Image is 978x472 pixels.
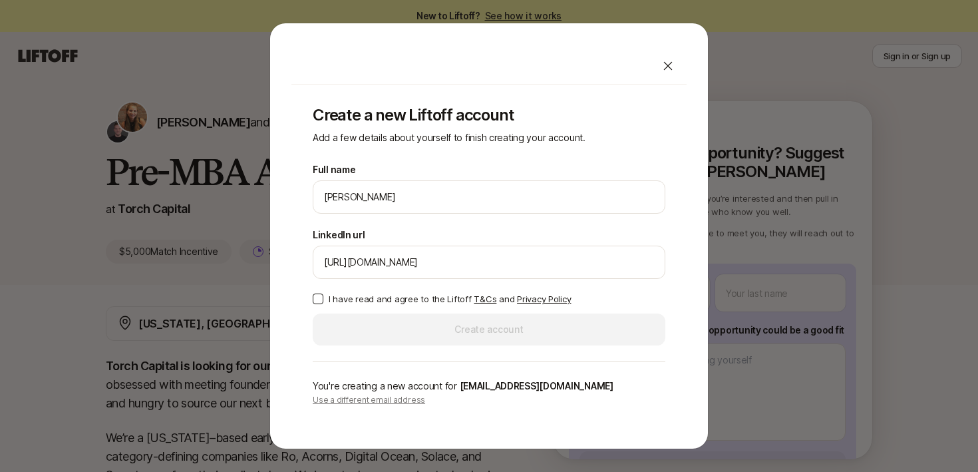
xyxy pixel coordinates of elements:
button: I have read and agree to the Liftoff T&Cs and Privacy Policy [313,294,323,304]
p: You're creating a new account for [313,378,665,394]
a: T&Cs [474,294,496,304]
p: Use a different email address [313,394,665,406]
input: e.g. Melanie Perkins [324,189,654,205]
label: Full name [313,162,355,178]
p: Create a new Liftoff account [313,106,665,124]
p: I have read and agree to the Liftoff and [329,292,571,306]
p: Add a few details about yourself to finish creating your account. [313,130,665,146]
label: LinkedIn url [313,227,365,243]
input: e.g. https://www.linkedin.com/in/melanie-perkins [324,254,654,270]
span: [EMAIL_ADDRESS][DOMAIN_NAME] [460,380,613,391]
a: Privacy Policy [517,294,571,304]
p: We'll use [PERSON_NAME] as your preferred name. [313,216,545,219]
